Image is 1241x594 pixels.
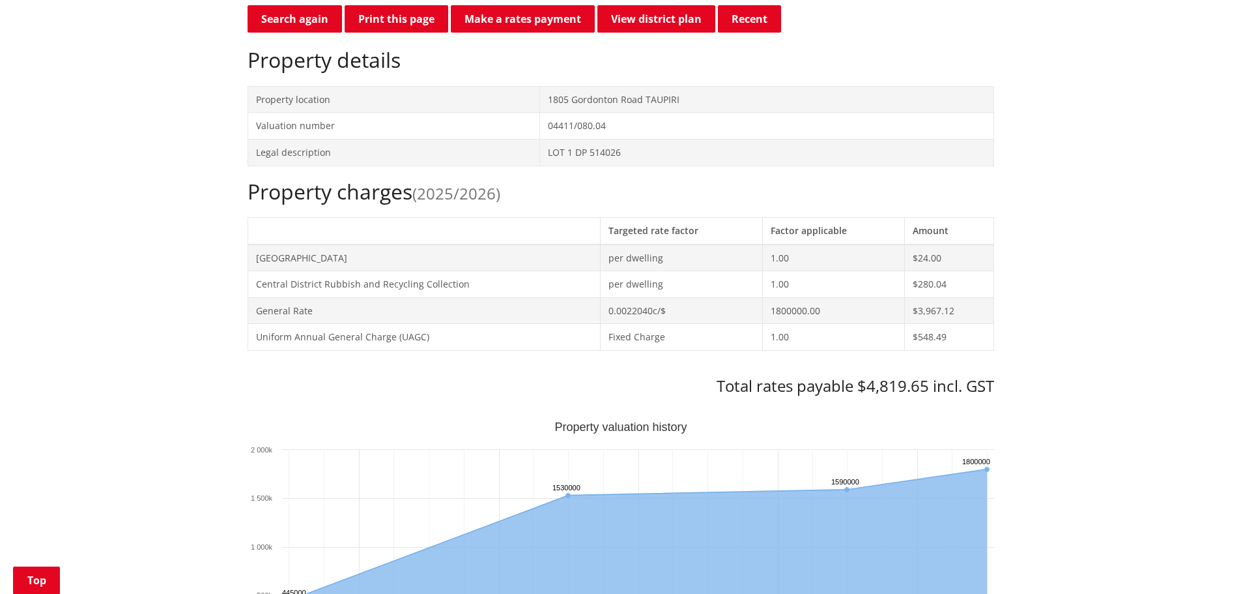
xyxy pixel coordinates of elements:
[248,271,600,298] td: Central District Rubbish and Recycling Collection
[763,217,905,244] th: Factor applicable
[248,86,539,113] td: Property location
[905,245,993,271] td: $24.00
[552,484,580,492] text: 1530000
[844,487,849,492] path: Friday, Jun 30, 12:00, 1,590,000. Capital Value.
[1181,539,1228,586] iframe: Messenger Launcher
[248,5,342,33] a: Search again
[905,297,993,324] td: $3,967.12
[600,245,763,271] td: per dwelling
[905,271,993,298] td: $280.04
[763,245,905,271] td: 1.00
[250,543,272,551] text: 1 000k
[248,113,539,140] td: Valuation number
[962,458,990,466] text: 1800000
[248,245,600,271] td: [GEOGRAPHIC_DATA]
[250,494,272,502] text: 1 500k
[600,271,763,298] td: per dwelling
[600,324,763,351] td: Fixed Charge
[345,5,448,33] button: Print this page
[600,297,763,324] td: 0.0022040c/$
[763,324,905,351] td: 1.00
[984,467,989,472] path: Sunday, Jun 30, 12:00, 1,800,000. Capital Value.
[831,478,859,486] text: 1590000
[763,297,905,324] td: 1800000.00
[250,446,272,454] text: 2 000k
[13,567,60,594] a: Top
[554,421,687,434] text: Property valuation history
[248,179,994,204] h2: Property charges
[718,5,781,33] button: Recent
[248,324,600,351] td: Uniform Annual General Charge (UAGC)
[600,217,763,244] th: Targeted rate factor
[412,183,500,204] span: (2025/2026)
[539,139,993,166] td: LOT 1 DP 514026
[248,48,994,72] h2: Property details
[763,271,905,298] td: 1.00
[248,297,600,324] td: General Rate
[539,113,993,140] td: 04411/080.04
[248,139,539,166] td: Legal description
[905,217,993,244] th: Amount
[597,5,715,33] a: View district plan
[248,377,994,396] h3: Total rates payable $4,819.65 incl. GST
[451,5,595,33] a: Make a rates payment
[905,324,993,351] td: $548.49
[565,493,571,498] path: Wednesday, Jun 30, 12:00, 1,530,000. Capital Value.
[539,86,993,113] td: 1805 Gordonton Road TAUPIRI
